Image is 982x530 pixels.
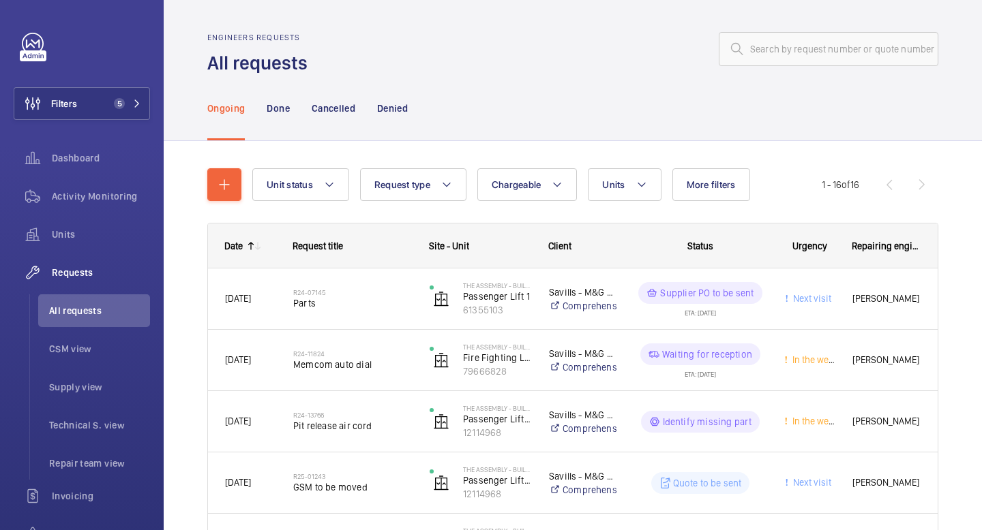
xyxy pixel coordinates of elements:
img: elevator.svg [433,475,449,491]
span: Supply view [49,380,150,394]
span: Technical S. view [49,418,150,432]
p: The Assembly - Building C [463,343,531,351]
a: Comprehensive [549,360,616,374]
div: Press SPACE to select this row. [208,452,938,514]
div: Press SPACE to select this row. [208,391,938,452]
button: Filters5 [14,87,150,120]
h2: R24-07145 [293,288,412,296]
span: [DATE] [225,416,251,426]
p: Passenger Lift 1 [463,290,531,303]
span: Units [52,228,150,241]
span: Requests [52,266,150,279]
button: Units [588,168,661,201]
span: Repairing engineer [852,240,921,251]
span: Next visit [790,477,831,488]
span: [DATE] [225,477,251,488]
span: Repair team view [49,456,150,470]
a: Comprehensive [549,422,616,435]
span: [PERSON_NAME] [852,414,921,429]
span: All requests [49,304,150,317]
p: Supplier PO to be sent [660,286,754,300]
p: The Assembly - Building D [463,404,531,412]
div: Date [224,240,243,251]
input: Search by request number or quote number [719,32,938,66]
span: [DATE] [225,354,251,365]
span: GSM to be moved [293,480,412,494]
div: ETA: [DATE] [685,365,716,377]
span: Filters [51,97,77,110]
div: ETA: [DATE] [685,304,716,316]
p: Denied [377,102,408,115]
p: Savills - M&G Portfolio [549,408,616,422]
span: Request title [293,240,343,251]
span: In the week [790,354,838,365]
p: The Assembly - Building D [463,465,531,473]
p: Done [267,102,289,115]
button: Unit status [252,168,349,201]
p: Fire Fighting Lift 2 [463,351,531,364]
p: Passenger Lift 1 Block D [463,412,531,426]
p: Savills - M&G Portfolio [549,285,616,299]
p: The Assembly - Building C [463,281,531,290]
span: Pit release air cord [293,419,412,433]
span: [PERSON_NAME] [852,352,921,368]
button: More filters [672,168,750,201]
span: Parts [293,296,412,310]
h2: Engineers requests [207,33,316,42]
p: Waiting for reception [662,347,752,361]
h2: R24-11824 [293,349,412,358]
span: Activity Monitoring [52,189,150,203]
span: Client [548,240,571,251]
span: Urgency [792,240,827,251]
span: 5 [114,98,125,109]
a: Comprehensive [549,483,616,497]
p: Cancelled [312,102,355,115]
h1: All requests [207,50,316,76]
p: Savills - M&G Portfolio [549,347,616,360]
p: Ongoing [207,102,245,115]
span: 1 - 16 16 [822,180,859,189]
span: Next visit [790,293,831,304]
span: Chargeable [492,179,541,190]
p: 12114968 [463,426,531,439]
p: Passenger Lift 1 Block D [463,473,531,487]
a: Comprehensive [549,299,616,313]
p: 79666828 [463,364,531,378]
img: elevator.svg [433,414,449,430]
span: Unit status [267,179,313,190]
span: More filters [687,179,736,190]
p: Identify missing part [663,415,752,428]
span: [DATE] [225,293,251,304]
button: Chargeable [477,168,578,201]
span: Units [602,179,625,190]
span: Status [687,240,713,251]
img: elevator.svg [433,291,449,307]
span: [PERSON_NAME] [852,291,921,307]
span: Site - Unit [429,240,469,251]
img: elevator.svg [433,352,449,369]
p: 12114968 [463,487,531,501]
span: Dashboard [52,151,150,165]
span: CSM view [49,342,150,356]
h2: R25-01243 [293,472,412,480]
span: of [842,179,850,190]
p: Savills - M&G Portfolio [549,469,616,483]
button: Request type [360,168,466,201]
span: Memcom auto dial [293,358,412,371]
span: In the week [790,416,838,426]
span: [PERSON_NAME] [852,475,921,490]
p: Quote to be sent [673,476,742,490]
span: Invoicing [52,489,150,503]
span: Request type [374,179,430,190]
p: 61355103 [463,303,531,317]
h2: R24-13766 [293,411,412,419]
